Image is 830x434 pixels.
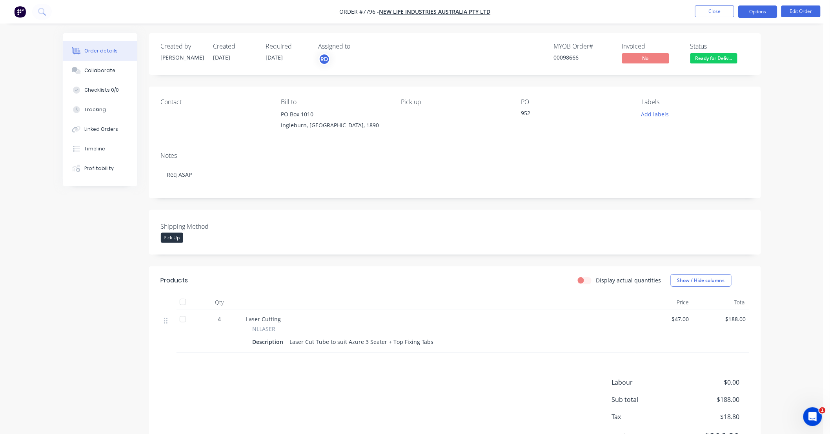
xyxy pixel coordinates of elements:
[379,8,491,16] a: New Life Industries Australia Pty Ltd
[213,54,231,61] span: [DATE]
[521,98,629,106] div: PO
[84,145,105,152] div: Timeline
[781,5,821,17] button: Edit Order
[63,41,137,61] button: Order details
[695,315,746,323] span: $188.00
[281,109,388,120] div: PO Box 1010
[635,295,692,310] div: Price
[319,43,397,50] div: Assigned to
[401,98,508,106] div: Pick up
[218,315,221,323] span: 4
[84,67,115,74] div: Collaborate
[690,53,737,65] button: Ready for Deliv...
[246,315,281,323] span: Laser Cutting
[266,43,309,50] div: Required
[161,43,204,50] div: Created by
[596,276,661,284] label: Display actual quantities
[340,8,379,16] span: Order #7796 -
[681,395,739,404] span: $188.00
[84,165,114,172] div: Profitability
[554,53,613,61] div: 00098666
[671,274,732,287] button: Show / Hide columns
[692,295,749,310] div: Total
[161,233,183,243] div: Pick Up
[253,336,287,347] div: Description
[84,87,119,94] div: Checklists 0/0
[695,5,734,17] button: Close
[266,54,283,61] span: [DATE]
[622,53,669,63] span: No
[84,126,118,133] div: Linked Orders
[554,43,613,50] div: MYOB Order #
[637,109,673,119] button: Add labels
[84,47,118,54] div: Order details
[161,163,749,186] div: Req ASAP
[161,53,204,61] div: [PERSON_NAME]
[281,98,388,106] div: Bill to
[63,139,137,159] button: Timeline
[281,109,388,134] div: PO Box 1010Ingleburn, [GEOGRAPHIC_DATA], 1890
[281,120,388,131] div: Ingleburn, [GEOGRAPHIC_DATA], 1890
[161,152,749,159] div: Notes
[287,336,437,347] div: Laser Cut Tube to suit Azure 3 Seater + Top Fixing Tabs
[622,43,681,50] div: Invoiced
[63,159,137,178] button: Profitability
[196,295,243,310] div: Qty
[63,119,137,139] button: Linked Orders
[319,53,330,65] button: RD
[803,407,822,426] iframe: Intercom live chat
[639,315,689,323] span: $47.00
[84,106,106,113] div: Tracking
[690,43,749,50] div: Status
[681,412,739,421] span: $18.80
[63,61,137,80] button: Collaborate
[14,6,26,18] img: Factory
[612,395,682,404] span: Sub total
[641,98,749,106] div: Labels
[681,378,739,387] span: $0.00
[253,325,276,333] span: NLLASER
[63,100,137,119] button: Tracking
[612,412,682,421] span: Tax
[161,222,259,231] label: Shipping Method
[612,378,682,387] span: Labour
[161,98,268,106] div: Contact
[819,407,826,414] span: 1
[738,5,777,18] button: Options
[213,43,257,50] div: Created
[63,80,137,100] button: Checklists 0/0
[161,276,188,285] div: Products
[521,109,619,120] div: 952
[690,53,737,63] span: Ready for Deliv...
